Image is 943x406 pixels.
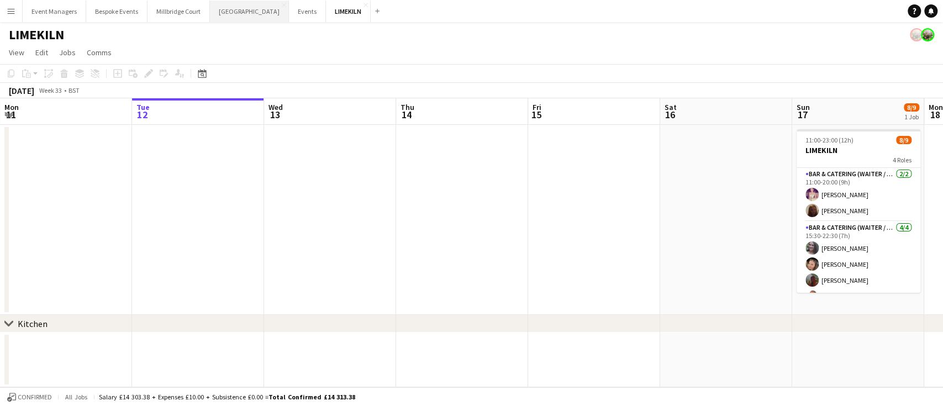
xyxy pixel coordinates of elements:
[399,108,414,121] span: 14
[795,108,810,121] span: 17
[147,1,210,22] button: Millbridge Court
[797,102,810,112] span: Sun
[326,1,371,22] button: LIMEKILN
[9,27,64,43] h1: LIMEKILN
[99,393,355,401] div: Salary £14 303.38 + Expenses £10.00 + Subsistence £0.00 =
[531,108,541,121] span: 15
[797,129,920,293] app-job-card: 11:00-23:00 (12h)8/9LIMEKILN4 RolesBar & Catering (Waiter / waitress)2/211:00-20:00 (9h)[PERSON_N...
[18,393,52,401] span: Confirmed
[35,48,48,57] span: Edit
[401,102,414,112] span: Thu
[69,86,80,94] div: BST
[55,45,80,60] a: Jobs
[3,108,19,121] span: 11
[797,222,920,307] app-card-role: Bar & Catering (Waiter / waitress)4/415:30-22:30 (7h)[PERSON_NAME][PERSON_NAME][PERSON_NAME][PERS...
[63,393,89,401] span: All jobs
[86,1,147,22] button: Bespoke Events
[9,85,34,96] div: [DATE]
[36,86,64,94] span: Week 33
[210,1,289,22] button: [GEOGRAPHIC_DATA]
[268,393,355,401] span: Total Confirmed £14 313.38
[82,45,116,60] a: Comms
[136,102,150,112] span: Tue
[797,145,920,155] h3: LIMEKILN
[904,103,919,112] span: 8/9
[87,48,112,57] span: Comms
[289,1,326,22] button: Events
[18,318,48,329] div: Kitchen
[6,391,54,403] button: Confirmed
[904,113,919,121] div: 1 Job
[23,1,86,22] button: Event Managers
[267,108,283,121] span: 13
[797,168,920,222] app-card-role: Bar & Catering (Waiter / waitress)2/211:00-20:00 (9h)[PERSON_NAME][PERSON_NAME]
[896,136,912,144] span: 8/9
[268,102,283,112] span: Wed
[927,108,943,121] span: 18
[4,45,29,60] a: View
[135,108,150,121] span: 12
[9,48,24,57] span: View
[59,48,76,57] span: Jobs
[663,108,677,121] span: 16
[921,28,934,41] app-user-avatar: Staffing Manager
[533,102,541,112] span: Fri
[665,102,677,112] span: Sat
[31,45,52,60] a: Edit
[910,28,923,41] app-user-avatar: Staffing Manager
[893,156,912,164] span: 4 Roles
[4,102,19,112] span: Mon
[929,102,943,112] span: Mon
[805,136,854,144] span: 11:00-23:00 (12h)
